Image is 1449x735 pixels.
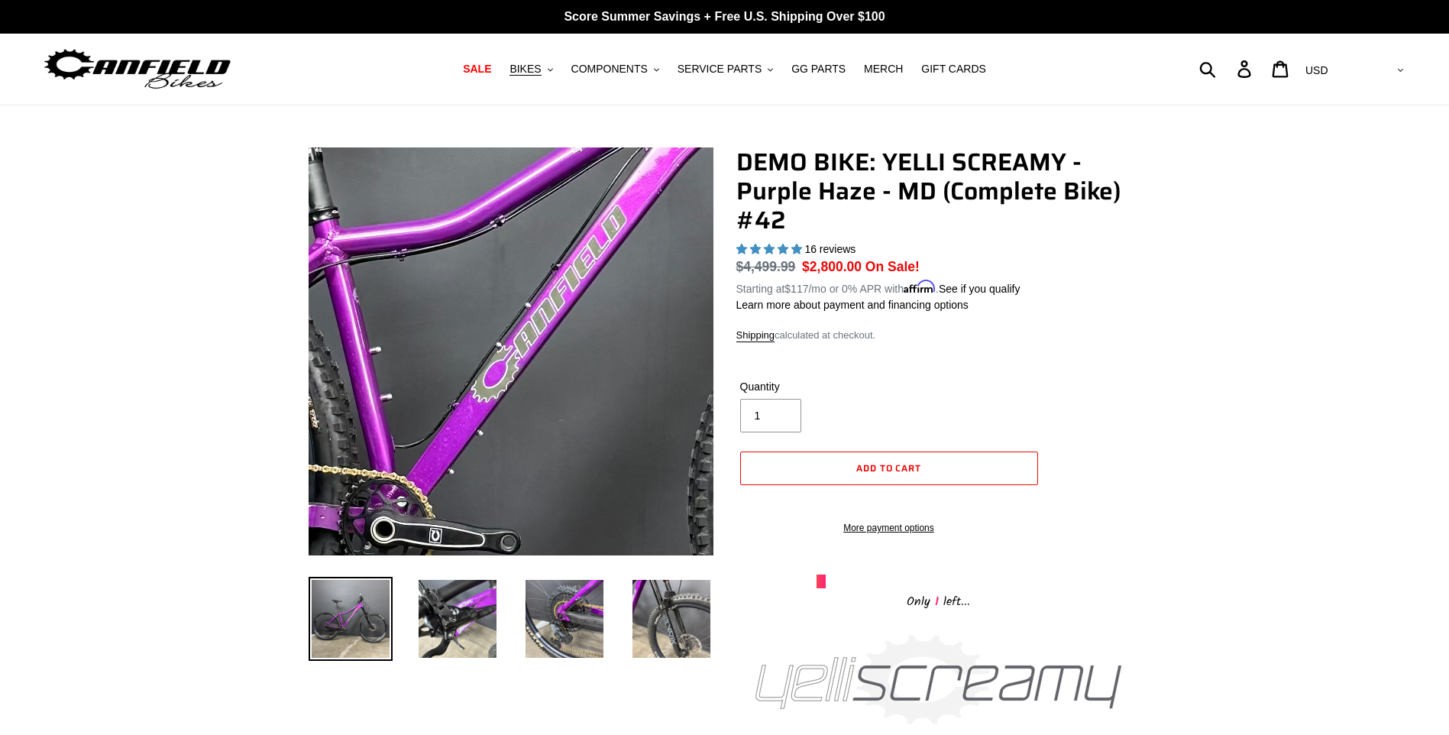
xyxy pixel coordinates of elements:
a: More payment options [740,521,1038,535]
label: Quantity [740,379,885,395]
a: See if you qualify - Learn more about Affirm Financing (opens in modal) [939,283,1020,295]
s: $4,499.99 [736,259,796,274]
h1: DEMO BIKE: YELLI SCREAMY - Purple Haze - MD (Complete Bike) #42 [736,147,1141,235]
img: Canfield Bikes [42,45,233,93]
img: Load image into Gallery viewer, DEMO_BIKE_YELLI_SCREAMY_-_Purple_Haze_-_MD-Complete_Bike_-Brakes [416,577,500,661]
span: $117 [784,283,808,295]
span: 1 [930,592,943,611]
a: SALE [455,59,499,79]
img: Load image into Gallery viewer, DEMO BIKE: YELLI SCREAMY - Purple Haze - MD-Complete Bike-Fork [629,577,713,661]
p: Starting at /mo or 0% APR with . [736,277,1020,297]
a: GIFT CARDS [914,59,994,79]
button: BIKES [502,59,560,79]
a: Learn more about payment and financing options [736,299,969,311]
a: GG PARTS [784,59,853,79]
img: Load image into Gallery viewer, DEMO_BIKE_YELLI_SCREAMY_-_Purple_Haze_-_MD-Complete_Bike_-Cassette [522,577,606,661]
button: COMPONENTS [564,59,667,79]
span: Add to cart [856,461,922,475]
span: 5.00 stars [736,243,805,255]
span: GIFT CARDS [921,63,986,76]
div: Only left... [817,588,1061,612]
input: Search [1208,52,1247,86]
img: Load image into Gallery viewer, DEMO_BIKE_YELLI_SCREAMY_-_Purple_Haze_-_MD-Complete_Bike_-Side [309,577,393,661]
span: Affirm [904,280,936,293]
span: SERVICE PARTS [678,63,762,76]
span: BIKES [509,63,541,76]
span: SALE [463,63,491,76]
span: GG PARTS [791,63,846,76]
a: MERCH [856,59,910,79]
span: $2,800.00 [802,259,862,274]
button: SERVICE PARTS [670,59,781,79]
span: 16 reviews [804,243,855,255]
span: On Sale! [865,257,920,277]
div: calculated at checkout. [736,328,1141,343]
span: COMPONENTS [571,63,648,76]
a: Shipping [736,329,775,342]
button: Add to cart [740,452,1038,485]
span: MERCH [864,63,903,76]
